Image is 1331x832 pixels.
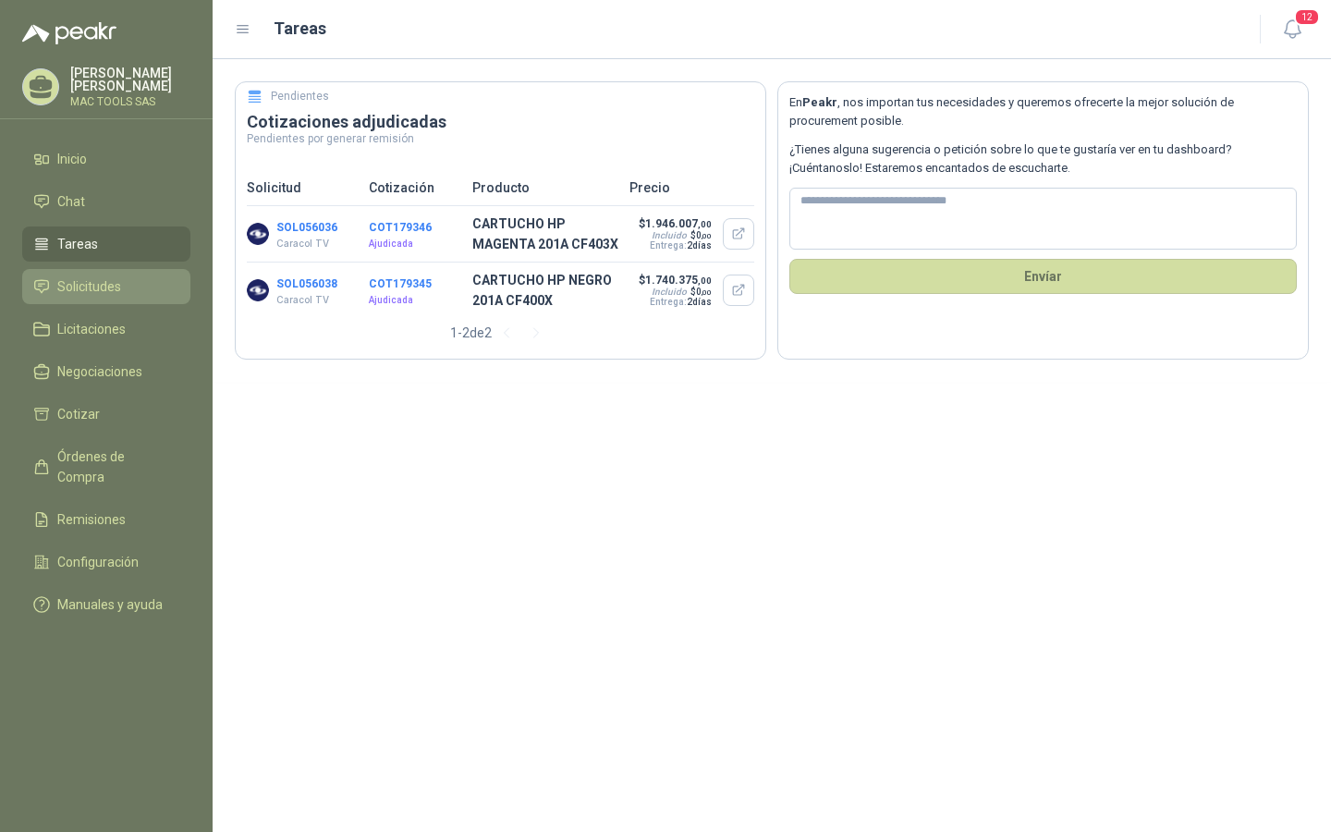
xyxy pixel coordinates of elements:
[698,275,712,286] span: ,00
[276,293,337,308] p: Caracol TV
[57,404,100,424] span: Cotizar
[22,312,190,347] a: Licitaciones
[802,95,837,109] b: Peakr
[57,276,121,297] span: Solicitudes
[639,297,712,307] p: Entrega:
[690,287,712,297] span: $
[22,502,190,537] a: Remisiones
[789,141,1297,178] p: ¿Tienes alguna sugerencia o petición sobre lo que te gustaría ver en tu dashboard? ¡Cuéntanoslo! ...
[22,141,190,177] a: Inicio
[276,237,337,251] p: Caracol TV
[369,277,432,290] button: COT179345
[57,509,126,530] span: Remisiones
[369,221,432,234] button: COT179346
[789,259,1297,294] button: Envíar
[687,297,712,307] span: 2 días
[57,594,163,615] span: Manuales y ayuda
[276,221,337,234] button: SOL056036
[369,177,461,198] p: Cotización
[57,319,126,339] span: Licitaciones
[22,587,190,622] a: Manuales y ayuda
[698,219,712,229] span: ,00
[22,22,116,44] img: Logo peakr
[687,240,712,251] span: 2 días
[652,287,687,297] div: Incluido
[276,277,337,290] button: SOL056038
[639,240,712,251] p: Entrega:
[57,361,142,382] span: Negociaciones
[22,439,190,495] a: Órdenes de Compra
[22,354,190,389] a: Negociaciones
[639,217,712,230] p: $
[247,133,754,144] p: Pendientes por generar remisión
[696,230,712,240] span: 0
[639,274,712,287] p: $
[702,232,712,240] span: ,00
[247,111,754,133] h3: Cotizaciones adjudicadas
[472,177,618,198] p: Producto
[652,230,687,240] div: Incluido
[70,96,190,107] p: MAC TOOLS SAS
[57,447,173,487] span: Órdenes de Compra
[369,237,461,251] p: Ajudicada
[629,177,754,198] p: Precio
[1276,13,1309,46] button: 12
[274,16,326,42] h1: Tareas
[702,288,712,297] span: ,00
[645,217,712,230] span: 1.946.007
[57,552,139,572] span: Configuración
[57,149,87,169] span: Inicio
[22,544,190,580] a: Configuración
[369,293,461,308] p: Ajudicada
[645,274,712,287] span: 1.740.375
[696,287,712,297] span: 0
[22,184,190,219] a: Chat
[472,214,618,254] p: CARTUCHO HP MAGENTA 201A CF403X
[22,397,190,432] a: Cotizar
[271,88,329,105] h5: Pendientes
[247,279,269,301] img: Company Logo
[247,177,358,198] p: Solicitud
[1294,8,1320,26] span: 12
[22,226,190,262] a: Tareas
[22,269,190,304] a: Solicitudes
[70,67,190,92] p: [PERSON_NAME] [PERSON_NAME]
[247,223,269,245] img: Company Logo
[450,318,551,348] div: 1 - 2 de 2
[690,230,712,240] span: $
[789,93,1297,131] p: En , nos importan tus necesidades y queremos ofrecerte la mejor solución de procurement posible.
[57,191,85,212] span: Chat
[57,234,98,254] span: Tareas
[472,270,618,311] p: CARTUCHO HP NEGRO 201A CF400X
